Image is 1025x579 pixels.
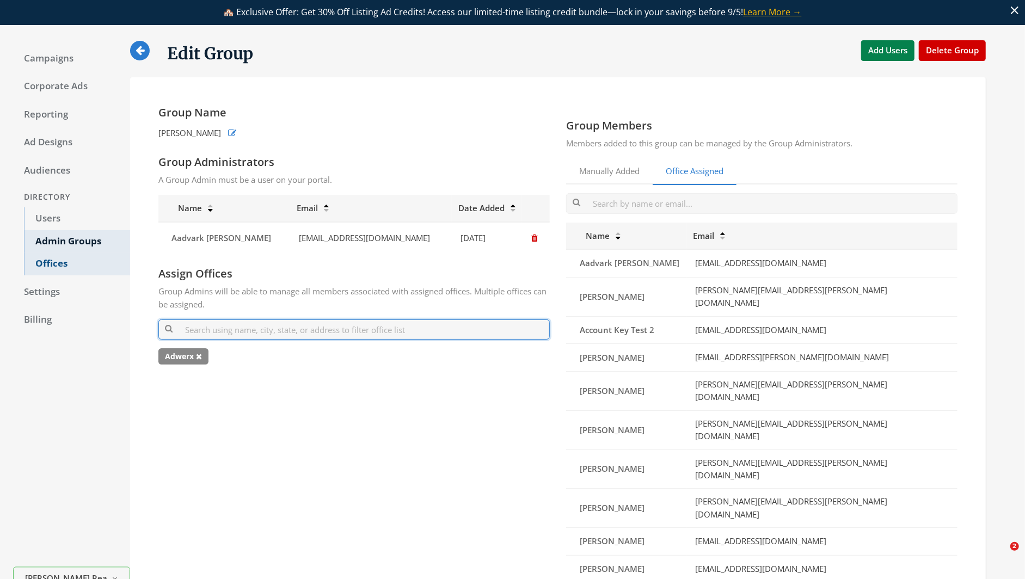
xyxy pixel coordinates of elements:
[158,285,550,311] p: Group Admins will be able to manage all members associated with assigned offices. Multiple office...
[167,43,253,64] h1: Edit Group
[988,542,1014,568] iframe: Intercom live chat
[579,351,645,365] a: [PERSON_NAME]
[686,277,958,316] td: [PERSON_NAME][EMAIL_ADDRESS][PERSON_NAME][DOMAIN_NAME]
[686,528,958,556] td: [EMAIL_ADDRESS][DOMAIN_NAME]
[158,319,550,340] input: Search using name, city, state, or address to filter office list
[686,249,958,277] td: [EMAIL_ADDRESS][DOMAIN_NAME]
[158,348,208,365] span: Adwerx
[297,202,318,213] span: Email
[566,193,958,213] input: Search by name or email...
[529,229,541,247] button: Remove Administrator
[566,119,958,133] h4: Group Members
[13,159,130,182] a: Audiences
[686,449,958,489] td: [PERSON_NAME][EMAIL_ADDRESS][PERSON_NAME][DOMAIN_NAME]
[579,562,645,576] a: [PERSON_NAME]
[919,40,986,60] button: Delete Group
[13,103,130,126] a: Reporting
[580,502,645,513] span: [PERSON_NAME]
[580,324,654,335] span: Account Key Test 2
[196,353,202,360] i: Remove office
[686,316,958,344] td: [EMAIL_ADDRESS][DOMAIN_NAME]
[686,489,958,528] td: [PERSON_NAME][EMAIL_ADDRESS][PERSON_NAME][DOMAIN_NAME]
[573,230,610,241] span: Name
[686,410,958,449] td: [PERSON_NAME][EMAIL_ADDRESS][PERSON_NAME][DOMAIN_NAME]
[579,462,645,476] a: [PERSON_NAME]
[158,155,550,169] h4: Group Administrators
[693,230,714,241] span: Email
[158,174,550,186] p: A Group Admin must be a user on your portal.
[580,563,645,574] span: [PERSON_NAME]
[158,106,550,120] h4: Group Name
[686,371,958,410] td: [PERSON_NAME][EMAIL_ADDRESS][PERSON_NAME][DOMAIN_NAME]
[165,202,202,213] span: Name
[580,385,645,396] span: [PERSON_NAME]
[13,187,130,207] div: Directory
[290,222,452,254] td: [EMAIL_ADDRESS][DOMAIN_NAME]
[566,158,653,185] a: Manually Added
[686,344,958,372] td: [EMAIL_ADDRESS][PERSON_NAME][DOMAIN_NAME]
[580,424,645,435] span: [PERSON_NAME]
[13,281,130,304] a: Settings
[579,323,655,337] a: Account Key Test 2
[458,202,505,213] span: Date Added
[580,463,645,474] span: [PERSON_NAME]
[158,127,221,139] span: [PERSON_NAME]
[1010,542,1019,551] span: 2
[13,309,130,331] a: Billing
[24,252,130,275] a: Offices
[580,535,645,546] span: [PERSON_NAME]
[13,47,130,70] a: Campaigns
[171,232,271,243] span: Aadvark [PERSON_NAME]
[452,222,522,254] td: [DATE]
[24,207,130,230] a: Users
[580,291,645,302] span: [PERSON_NAME]
[653,158,736,185] a: Office Assigned
[580,352,645,363] span: [PERSON_NAME]
[579,501,645,515] a: [PERSON_NAME]
[580,257,679,268] span: Aadvark [PERSON_NAME]
[24,230,130,253] a: Admin Groups
[13,75,130,98] a: Corporate Ads
[566,137,958,150] p: Members added to this group can be managed by the Group Administrators.
[861,40,914,60] button: Add Users
[579,290,645,304] a: [PERSON_NAME]
[579,384,645,398] a: [PERSON_NAME]
[579,256,680,270] a: Aadvark [PERSON_NAME]
[158,267,550,281] h4: Assign Offices
[13,131,130,154] a: Ad Designs
[579,534,645,548] a: [PERSON_NAME]
[579,423,645,437] a: [PERSON_NAME]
